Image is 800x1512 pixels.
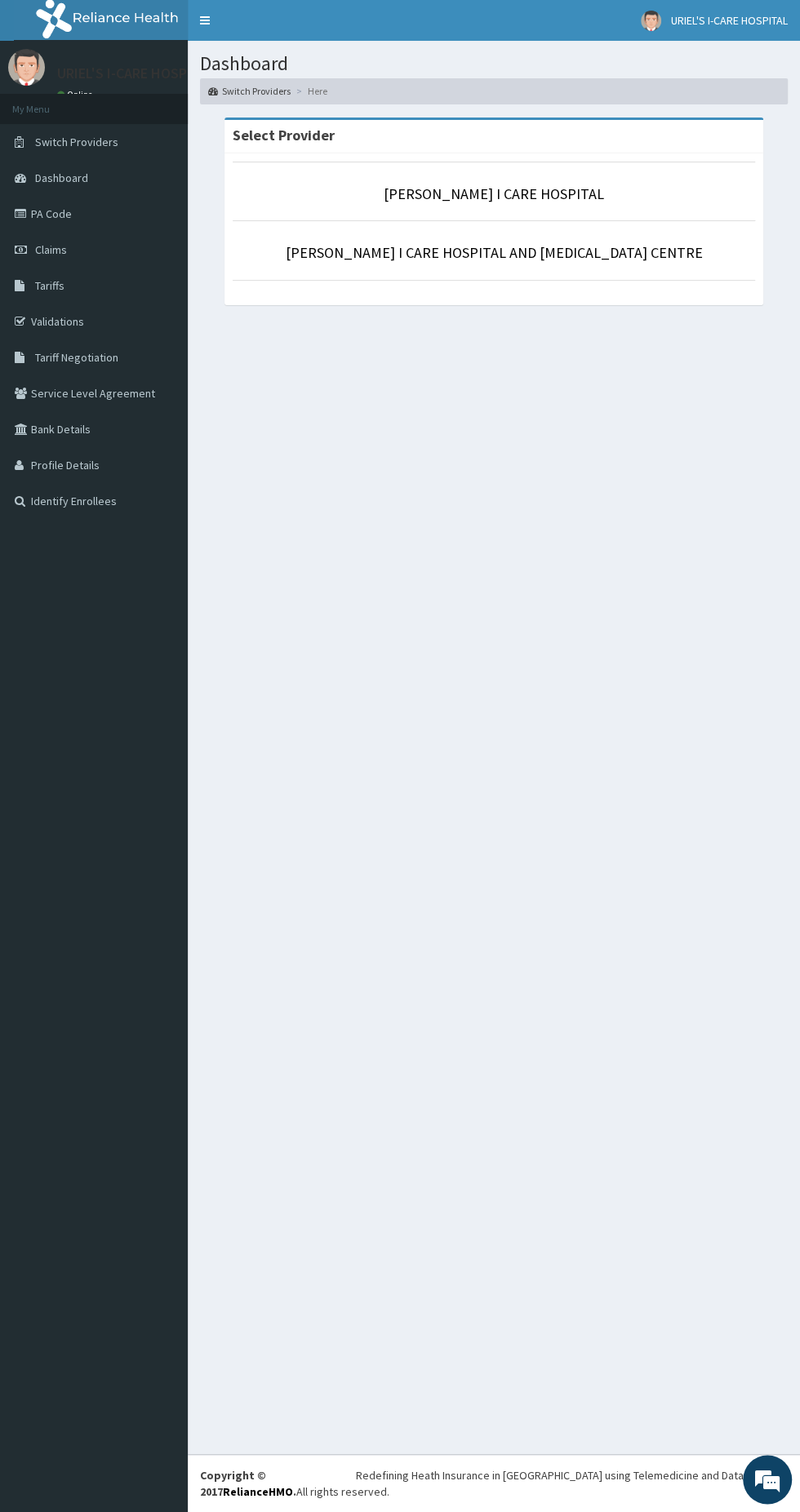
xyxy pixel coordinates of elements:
[208,84,291,98] a: Switch Providers
[384,184,604,203] a: [PERSON_NAME] I CARE HOSPITAL
[223,1484,293,1499] a: RelianceHMO
[57,89,96,100] a: Online
[286,243,703,262] a: [PERSON_NAME] I CARE HOSPITAL AND [MEDICAL_DATA] CENTRE
[35,242,67,257] span: Claims
[200,1468,296,1499] strong: Copyright © 2017 .
[35,171,88,185] span: Dashboard
[8,49,45,86] img: User Image
[641,11,661,31] img: User Image
[35,350,118,365] span: Tariff Negotiation
[35,278,64,293] span: Tariffs
[671,13,788,28] span: URIEL'S I-CARE HOSPITAL
[35,135,118,149] span: Switch Providers
[200,53,788,74] h1: Dashboard
[233,126,335,144] strong: Select Provider
[356,1467,788,1483] div: Redefining Heath Insurance in [GEOGRAPHIC_DATA] using Telemedicine and Data Science!
[188,1454,800,1512] footer: All rights reserved.
[57,66,215,81] p: URIEL'S I-CARE HOSPITAL
[292,84,327,98] li: Here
